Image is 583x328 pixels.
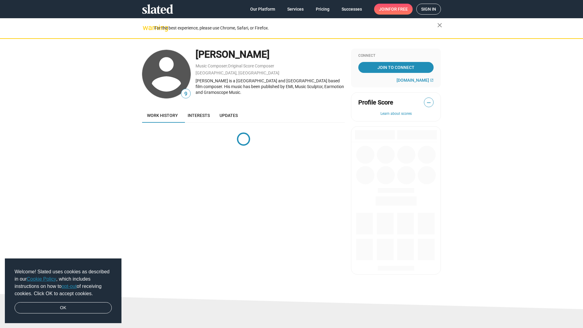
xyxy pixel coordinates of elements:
a: Successes [337,4,367,15]
span: Pricing [316,4,329,15]
a: Original Score Composer [228,63,274,68]
span: for free [389,4,408,15]
div: cookieconsent [5,258,121,323]
span: Profile Score [358,98,393,107]
span: , [227,65,228,68]
a: dismiss cookie message [15,302,112,314]
span: Updates [220,113,238,118]
span: Our Platform [250,4,275,15]
div: [PERSON_NAME] [196,48,345,61]
span: 9 [181,90,190,98]
a: [GEOGRAPHIC_DATA], [GEOGRAPHIC_DATA] [196,70,279,75]
a: [DOMAIN_NAME] [397,78,434,83]
a: Interests [183,108,215,123]
a: Sign in [416,4,441,15]
span: Welcome! Slated uses cookies as described in our , which includes instructions on how to of recei... [15,268,112,297]
a: opt-out [62,284,77,289]
span: Interests [188,113,210,118]
a: Our Platform [245,4,280,15]
a: Updates [215,108,243,123]
div: [PERSON_NAME] is a [GEOGRAPHIC_DATA] and [GEOGRAPHIC_DATA] based film composer. His music has bee... [196,78,345,95]
mat-icon: close [436,22,443,29]
a: Pricing [311,4,334,15]
a: Join To Connect [358,62,434,73]
button: Learn about scores [358,111,434,116]
span: Work history [147,113,178,118]
a: Music Composer [196,63,227,68]
span: — [424,99,433,107]
div: Connect [358,53,434,58]
a: Services [282,4,309,15]
span: Join [379,4,408,15]
div: For the best experience, please use Chrome, Safari, or Firefox. [154,24,437,32]
span: Sign in [421,4,436,14]
mat-icon: open_in_new [430,78,434,82]
span: Successes [342,4,362,15]
a: Joinfor free [374,4,413,15]
span: [DOMAIN_NAME] [397,78,429,83]
mat-icon: warning [143,24,150,31]
span: Join To Connect [360,62,432,73]
a: Work history [142,108,183,123]
span: Services [287,4,304,15]
a: Cookie Policy [27,276,56,282]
